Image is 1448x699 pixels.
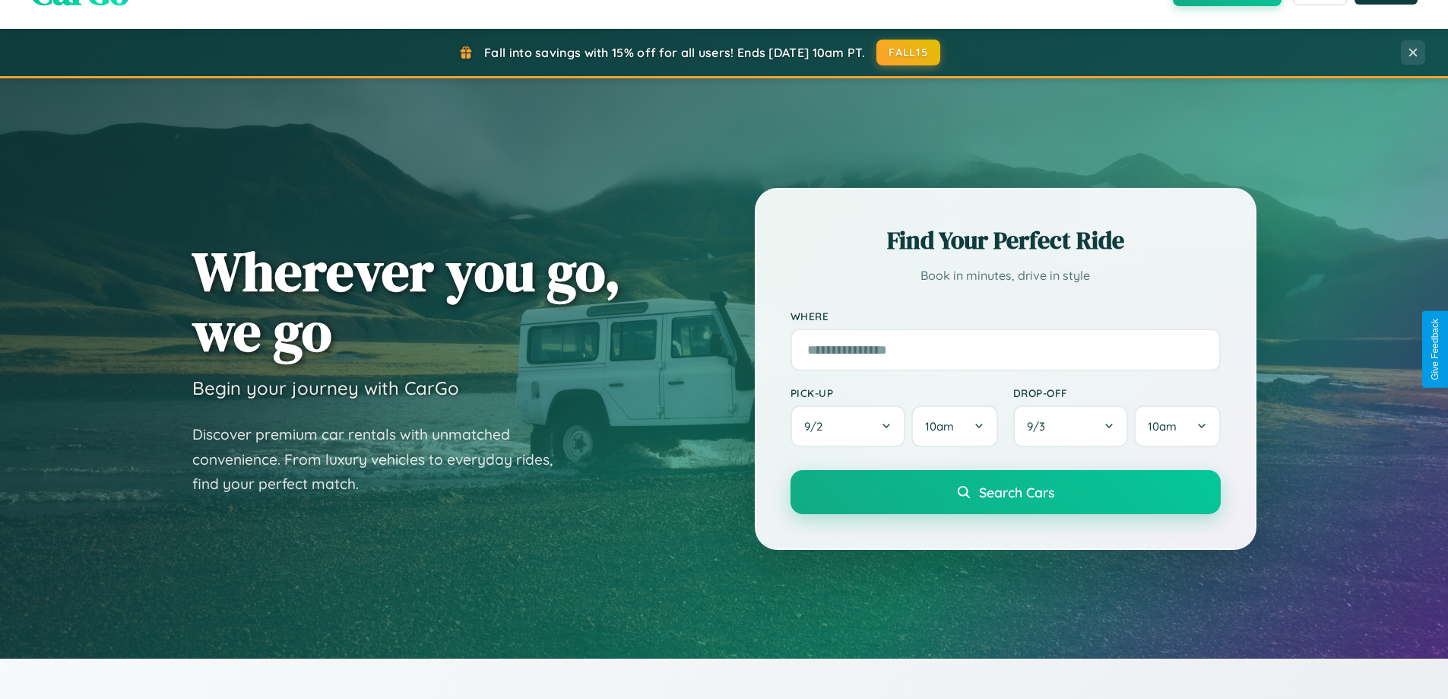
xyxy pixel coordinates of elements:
span: Search Cars [979,484,1054,500]
span: 9 / 2 [804,419,830,434]
span: 10am [925,419,954,434]
button: FALL15 [876,40,940,65]
span: Fall into savings with 15% off for all users! Ends [DATE] 10am PT. [484,45,865,60]
h2: Find Your Perfect Ride [791,224,1221,257]
p: Book in minutes, drive in style [791,265,1221,287]
button: 9/3 [1013,405,1129,447]
button: 10am [911,405,997,447]
button: Search Cars [791,470,1221,514]
span: 9 / 3 [1027,419,1053,434]
label: Drop-off [1013,386,1221,399]
label: Pick-up [791,386,998,399]
label: Where [791,310,1221,322]
button: 9/2 [791,405,906,447]
h1: Wherever you go, we go [192,241,621,361]
span: 10am [1148,419,1177,434]
button: 10am [1134,405,1220,447]
div: Give Feedback [1430,319,1440,380]
h3: Begin your journey with CarGo [192,377,459,399]
p: Discover premium car rentals with unmatched convenience. From luxury vehicles to everyday rides, ... [192,422,572,497]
